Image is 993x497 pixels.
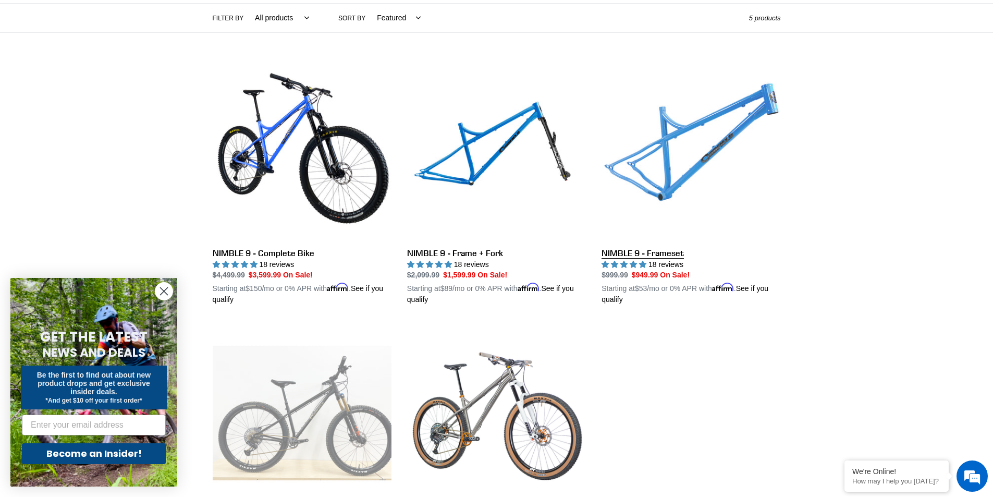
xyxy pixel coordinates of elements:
[852,477,941,485] p: How may I help you today?
[22,415,166,435] input: Enter your email address
[37,371,151,396] span: Be the first to find out about new product drops and get exclusive insider deals.
[852,467,941,476] div: We're Online!
[43,344,145,361] span: NEWS AND DEALS
[40,328,148,346] span: GET THE LATEST
[749,14,781,22] span: 5 products
[22,443,166,464] button: Become an Insider!
[213,14,244,23] label: Filter by
[45,397,142,404] span: *And get $10 off your first order*
[155,282,173,300] button: Close dialog
[338,14,365,23] label: Sort by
